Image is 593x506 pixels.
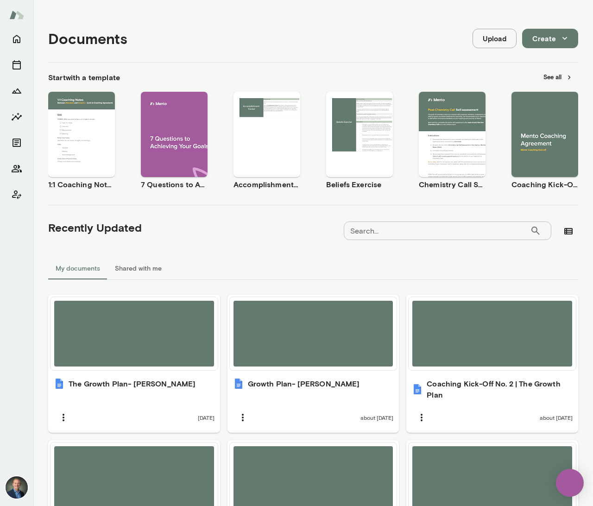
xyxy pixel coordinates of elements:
img: Growth Plan- Vesselin Bijev [233,378,244,389]
h6: Growth Plan- [PERSON_NAME] [248,378,360,389]
h6: Start with a template [48,72,120,83]
h6: 7 Questions to Achieving Your Goals [141,179,208,190]
h6: The Growth Plan- [PERSON_NAME] [69,378,196,389]
button: Upload [473,29,517,48]
img: Coaching Kick-Off No. 2 | The Growth Plan [412,384,423,395]
h4: Documents [48,30,127,47]
button: See all [538,70,578,84]
h6: Beliefs Exercise [326,179,393,190]
button: My documents [48,257,107,279]
h6: 1:1 Coaching Notes [48,179,115,190]
span: about [DATE] [540,414,573,421]
h6: Coaching Kick-Off No. 2 | The Growth Plan [427,378,573,400]
h6: Chemistry Call Self-Assessment [Coaches only] [419,179,486,190]
button: Create [522,29,578,48]
span: about [DATE] [360,414,393,421]
span: [DATE] [198,414,214,421]
div: documents tabs [48,257,578,279]
h6: Accomplishment Tracker [233,179,300,190]
img: The Growth Plan- Anna Chilstedt [54,378,65,389]
h6: Coaching Kick-Off | Coaching Agreement [511,179,578,190]
button: Shared with me [107,257,169,279]
h5: Recently Updated [48,220,142,235]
